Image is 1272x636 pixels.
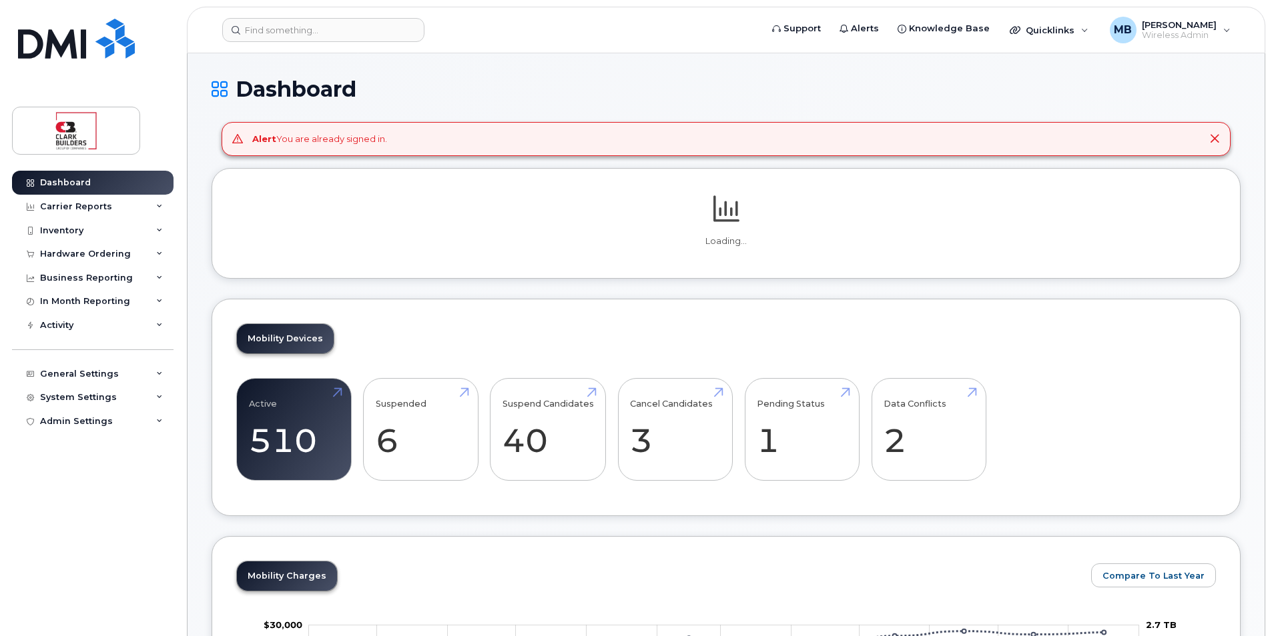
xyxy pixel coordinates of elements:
[236,235,1216,247] p: Loading...
[376,385,466,473] a: Suspended 6
[252,133,276,144] strong: Alert
[1102,569,1205,582] span: Compare To Last Year
[252,133,387,145] div: You are already signed in.
[237,561,337,591] a: Mobility Charges
[249,385,339,473] a: Active 510
[1146,619,1177,630] tspan: 2.7 TB
[237,324,334,353] a: Mobility Devices
[884,385,974,473] a: Data Conflicts 2
[264,619,302,630] tspan: $30,000
[630,385,720,473] a: Cancel Candidates 3
[264,619,302,630] g: $0
[212,77,1241,101] h1: Dashboard
[757,385,847,473] a: Pending Status 1
[1091,563,1216,587] button: Compare To Last Year
[503,385,594,473] a: Suspend Candidates 40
